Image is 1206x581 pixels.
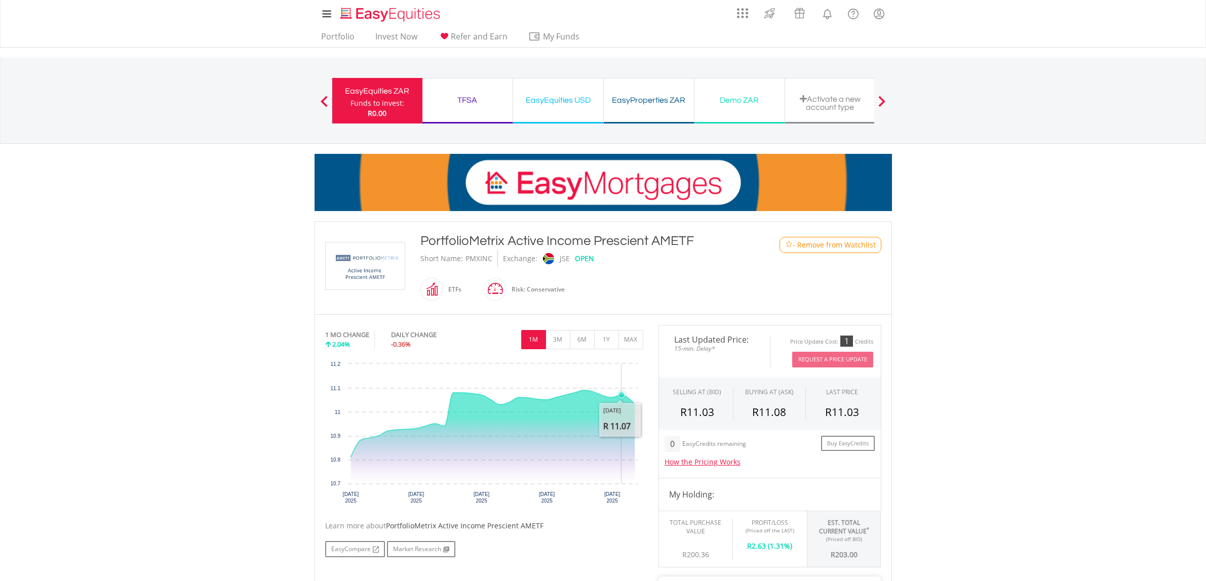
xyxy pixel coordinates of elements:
[330,481,340,486] text: 10.7
[465,250,492,267] div: PMXINC
[325,521,643,531] div: Learn more about
[673,388,721,396] div: SELLING AT (BID)
[665,457,741,467] a: How the Pricing Works
[327,242,403,289] img: EQU.ZA.PMXINC.png
[793,240,876,250] span: - Remove from Watchlist
[420,232,738,250] div: PortfolioMetrix Active Income Prescient AMETF
[855,338,873,346] div: Credits
[790,338,838,346] div: Price Update Cost:
[665,436,680,452] div: 0
[618,392,625,398] path: Tuesday, 19 Aug 2025, 11.07.
[386,521,543,530] span: PortfolioMetrix Active Income Prescient AMETF
[835,550,858,559] span: 203.00
[408,491,424,504] text: [DATE] 2025
[741,518,799,527] div: Profit/Loss
[325,359,643,511] svg: Interactive chart
[503,250,537,267] div: Exchange:
[387,541,455,557] a: Market Research
[814,3,840,23] a: Notifications
[560,250,570,267] div: JSE
[519,93,597,107] div: EasyEquities USD
[667,344,762,353] span: 15-min. Delay*
[325,541,385,557] a: EasyCompare
[682,550,709,559] span: R200.36
[815,543,873,560] div: R
[785,3,814,21] a: Vouchers
[780,237,881,253] button: Watchlist - Remove from Watchlist
[336,3,444,23] a: Home page
[338,84,416,98] div: EasyEquities ZAR
[507,277,565,302] div: Risk: Conservative
[752,541,792,551] span: 2.63 (1.31%)
[785,241,793,248] img: Watchlist
[315,154,892,211] img: EasyMortage Promotion Banner
[368,108,386,118] span: R0.00
[434,31,512,47] a: Refer and Earn
[730,3,755,19] a: AppsGrid
[667,336,762,344] span: Last Updated Price:
[473,491,489,504] text: [DATE] 2025
[840,3,866,23] a: FAQ's and Support
[429,93,507,107] div: TFSA
[682,440,746,449] div: EasyCredits remaining
[826,388,858,396] div: LAST PRICE
[338,6,444,23] img: EasyEquities_Logo.png
[575,250,594,267] div: OPEN
[821,436,875,451] a: Buy EasyCredits
[420,250,463,267] div: Short Name:
[342,491,359,504] text: [DATE] 2025
[528,30,595,43] span: My Funds
[570,330,595,349] button: 6M
[701,93,779,107] div: Demo ZAR
[538,491,555,504] text: [DATE] 2025
[752,405,786,419] span: R11.08
[745,388,794,396] span: BUYING AT (ASK)
[604,491,620,504] text: [DATE] 2025
[542,253,554,264] img: jse.png
[317,31,359,47] a: Portfolio
[618,330,643,349] button: MAX
[815,518,873,535] div: Est. Total Current Value
[325,359,643,511] div: Chart. Highcharts interactive chart.
[332,340,350,349] span: 2.04%
[825,405,859,419] span: R11.03
[792,352,873,367] button: Request A Price Update
[325,330,369,340] div: 1 MO CHANGE
[741,527,799,534] div: (Priced off the LAST)
[791,5,808,21] img: vouchers-v2.svg
[761,5,778,21] img: thrive-v2.svg
[330,386,340,391] text: 11.1
[667,518,725,535] div: Total Purchase Value
[330,433,340,439] text: 10.9
[521,330,546,349] button: 1M
[610,93,688,107] div: EasyProperties ZAR
[334,409,340,415] text: 11
[351,98,404,108] div: Funds to invest:
[391,340,411,349] span: -0.36%
[330,361,340,367] text: 11.2
[391,330,471,340] div: DAILY CHANGE
[840,336,853,347] div: 1
[737,8,748,19] img: grid-menu-icon.svg
[546,330,570,349] button: 3M
[741,534,799,551] div: R
[791,95,869,111] div: Activate a new account type
[866,3,892,25] a: My Profile
[443,277,461,302] div: ETFs
[815,535,873,543] div: (Priced off BID)
[371,31,421,47] a: Invest Now
[680,405,714,419] span: R11.03
[594,330,619,349] button: 1Y
[451,31,508,42] span: Refer and Earn
[669,488,871,501] h4: My Holding:
[330,457,340,463] text: 10.8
